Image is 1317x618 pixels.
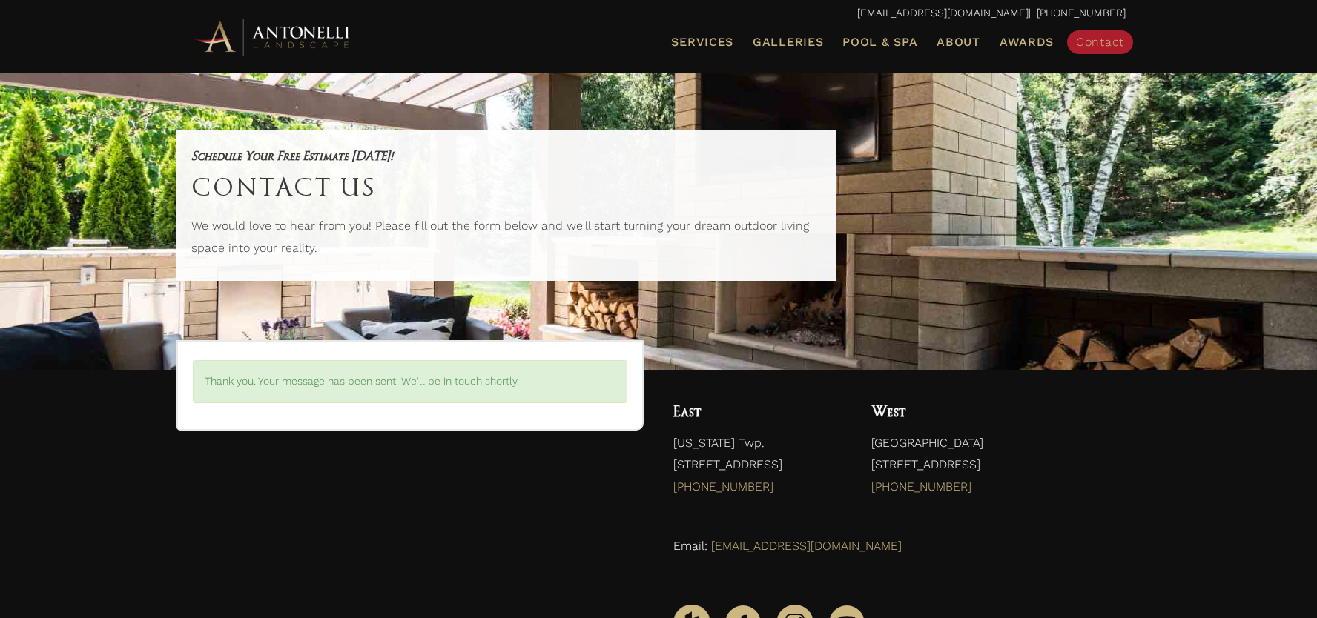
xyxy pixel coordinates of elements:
[857,7,1029,19] a: [EMAIL_ADDRESS][DOMAIN_NAME]
[191,4,1126,23] p: | [PHONE_NUMBER]
[673,479,773,494] a: [PHONE_NUMBER]
[1000,35,1054,49] span: Awards
[1076,35,1124,49] span: Contact
[994,33,1060,52] a: Awards
[937,36,980,48] span: About
[665,33,739,52] a: Services
[836,33,923,52] a: Pool & Spa
[842,35,917,49] span: Pool & Spa
[191,145,822,166] h5: Schedule Your Free Estimate [DATE]!
[753,35,823,49] span: Galleries
[673,539,707,553] span: Email:
[193,360,627,403] div: Thank you. Your message has been sent. We'll be in touch shortly.
[673,399,842,425] h4: East
[711,539,902,553] a: [EMAIL_ADDRESS][DOMAIN_NAME]
[1067,30,1133,54] a: Contact
[191,215,822,266] p: We would love to hear from you! Please fill out the form below and we'll start turning your dream...
[671,36,733,48] span: Services
[673,432,842,505] p: [US_STATE] Twp. [STREET_ADDRESS]
[747,33,829,52] a: Galleries
[191,16,354,57] img: Antonelli Horizontal Logo
[931,33,986,52] a: About
[191,166,822,207] h1: Contact Us
[871,432,1126,505] p: [GEOGRAPHIC_DATA] [STREET_ADDRESS]
[871,479,971,494] a: [PHONE_NUMBER]
[871,399,1126,425] h4: West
